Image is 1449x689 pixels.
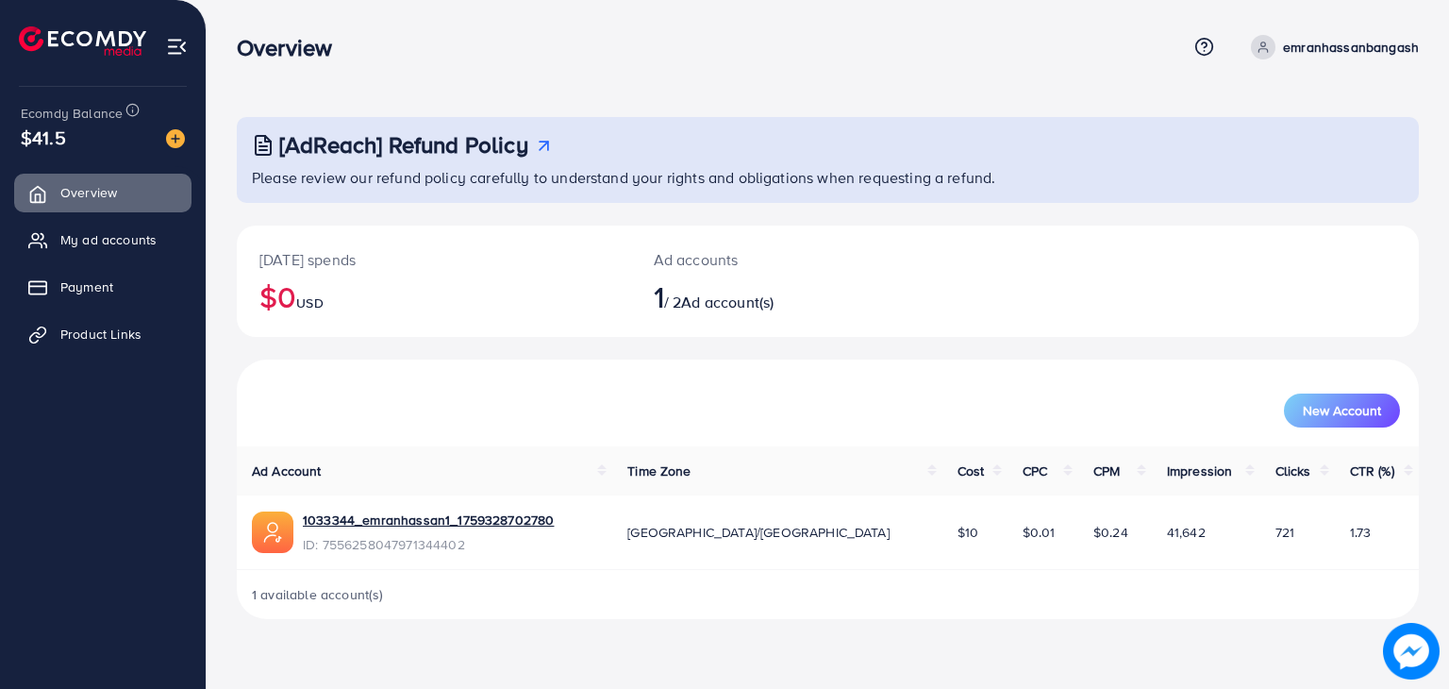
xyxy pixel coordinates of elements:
[14,315,192,353] a: Product Links
[60,277,113,296] span: Payment
[14,174,192,211] a: Overview
[60,325,142,344] span: Product Links
[654,278,904,314] h2: / 2
[166,36,188,58] img: menu
[60,183,117,202] span: Overview
[60,230,157,249] span: My ad accounts
[1303,404,1381,417] span: New Account
[627,462,691,480] span: Time Zone
[19,26,146,56] img: logo
[1350,462,1394,480] span: CTR (%)
[1243,35,1419,59] a: emranhassanbangash
[958,523,978,542] span: $10
[1275,462,1311,480] span: Clicks
[259,278,608,314] h2: $0
[303,535,554,554] span: ID: 7556258047971344402
[303,511,554,529] a: 1033344_emranhassan1_1759328702780
[252,512,293,553] img: ic-ads-acc.e4c84228.svg
[1283,36,1419,59] p: emranhassanbangash
[252,166,1407,189] p: Please review our refund policy carefully to understand your rights and obligations when requesti...
[1350,523,1372,542] span: 1.73
[1093,462,1120,480] span: CPM
[166,129,185,148] img: image
[1284,394,1400,428] button: New Account
[654,248,904,271] p: Ad accounts
[1167,462,1233,480] span: Impression
[1167,523,1206,542] span: 41,642
[681,292,774,312] span: Ad account(s)
[259,248,608,271] p: [DATE] spends
[279,131,528,159] h3: [AdReach] Refund Policy
[296,294,323,312] span: USD
[237,34,347,61] h3: Overview
[958,462,985,480] span: Cost
[1023,462,1047,480] span: CPC
[252,462,322,480] span: Ad Account
[14,221,192,259] a: My ad accounts
[1386,626,1438,678] img: image
[14,268,192,306] a: Payment
[21,104,123,123] span: Ecomdy Balance
[654,275,664,318] span: 1
[1093,523,1128,542] span: $0.24
[21,124,66,151] span: $41.5
[1023,523,1056,542] span: $0.01
[1275,523,1294,542] span: 721
[252,585,384,604] span: 1 available account(s)
[627,523,890,542] span: [GEOGRAPHIC_DATA]/[GEOGRAPHIC_DATA]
